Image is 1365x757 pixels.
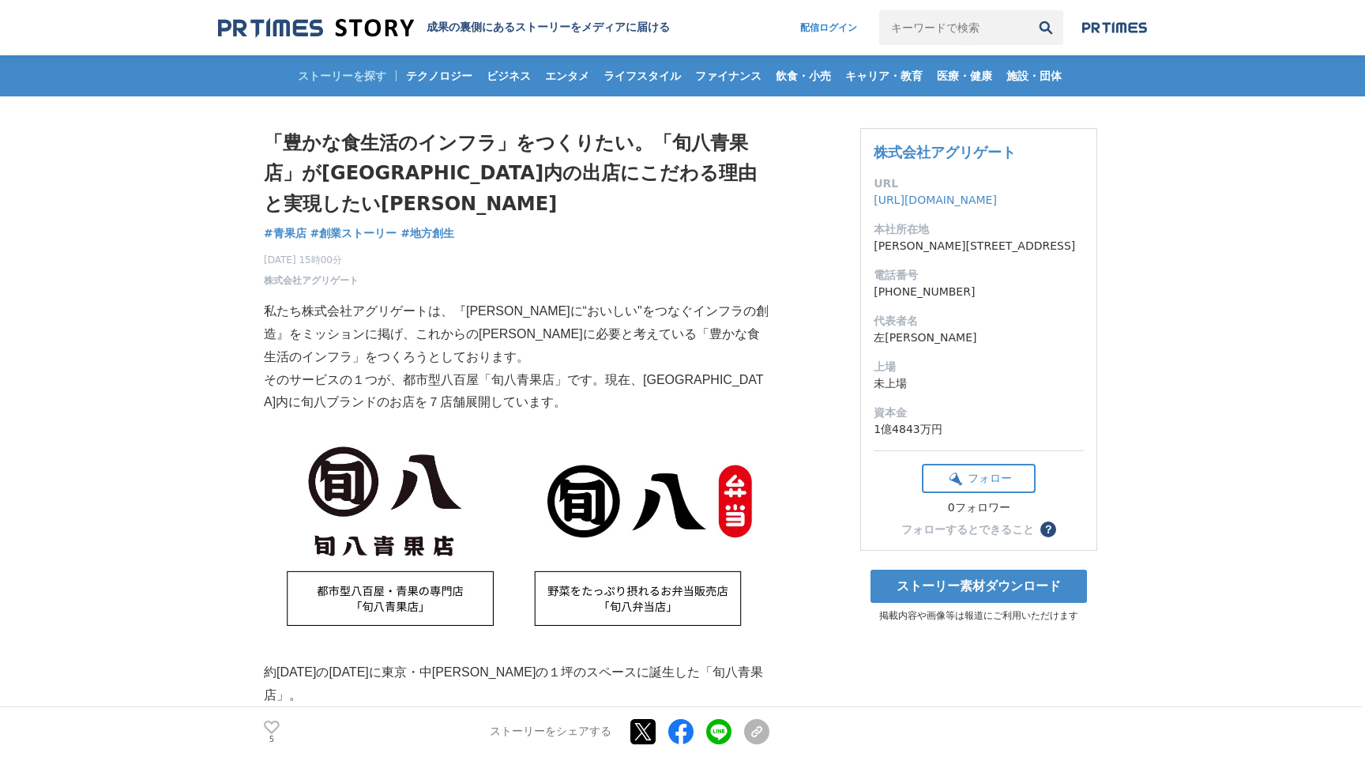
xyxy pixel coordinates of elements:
[874,421,1084,438] dd: 1億4843万円
[874,330,1084,346] dd: 左[PERSON_NAME]
[597,55,687,96] a: ライフスタイル
[480,69,537,83] span: ビジネス
[427,21,670,35] h2: 成果の裏側にあるストーリーをメディアに届ける
[310,226,397,240] span: #創業ストーリー
[400,55,479,96] a: テクノロジー
[1082,21,1147,34] img: prtimes
[597,69,687,83] span: ライフスタイル
[689,69,768,83] span: ファイナンス
[264,225,306,242] a: #青果店
[871,570,1087,603] a: ストーリー素材ダウンロード
[874,238,1084,254] dd: [PERSON_NAME][STREET_ADDRESS]
[218,17,414,39] img: 成果の裏側にあるストーリーをメディアに届ける
[874,375,1084,392] dd: 未上場
[874,221,1084,238] dt: 本社所在地
[1000,69,1068,83] span: 施設・団体
[874,144,1016,160] a: 株式会社アグリゲート
[922,464,1036,493] button: フォロー
[769,69,837,83] span: 飲食・小売
[1043,524,1054,535] span: ？
[400,226,454,240] span: #地方創生
[264,437,769,638] img: thumbnail_4df0b3e0-05ff-11ef-829c-c563e1dc6708.png
[874,284,1084,300] dd: [PHONE_NUMBER]
[264,128,769,219] h1: 「豊かな食生活のインフラ」をつくりたい。「旬八青果店」が[GEOGRAPHIC_DATA]内の出店にこだわる理由と実現したい[PERSON_NAME]
[874,267,1084,284] dt: 電話番号
[839,55,929,96] a: キャリア・教育
[839,69,929,83] span: キャリア・教育
[264,226,306,240] span: #青果店
[490,725,611,740] p: ストーリーをシェアする
[860,609,1097,623] p: 掲載内容や画像等は報道にご利用いただけます
[874,175,1084,192] dt: URL
[264,661,769,707] p: 約[DATE]の[DATE]に東京・中[PERSON_NAME]の１坪のスペースに誕生した「旬八青果店」。
[264,253,359,267] span: [DATE] 15時00分
[874,194,997,206] a: [URL][DOMAIN_NAME]
[480,55,537,96] a: ビジネス
[310,225,397,242] a: #創業ストーリー
[264,736,280,744] p: 5
[874,359,1084,375] dt: 上場
[264,273,359,288] a: 株式会社アグリゲート
[539,69,596,83] span: エンタメ
[400,69,479,83] span: テクノロジー
[931,69,998,83] span: 医療・健康
[1000,55,1068,96] a: 施設・団体
[539,55,596,96] a: エンタメ
[769,55,837,96] a: 飲食・小売
[400,225,454,242] a: #地方創生
[879,10,1028,45] input: キーワードで検索
[1028,10,1063,45] button: 検索
[689,55,768,96] a: ファイナンス
[1040,522,1056,537] button: ？
[874,405,1084,421] dt: 資本金
[218,17,670,39] a: 成果の裏側にあるストーリーをメディアに届ける 成果の裏側にあるストーリーをメディアに届ける
[264,369,769,415] p: そのサービスの１つが、都市型八百屋「旬八青果店」です。現在、[GEOGRAPHIC_DATA]内に旬八ブランドのお店を７店舗展開しています。
[874,313,1084,330] dt: 代表者名
[901,524,1034,535] div: フォローするとできること
[264,300,769,368] p: 私たち株式会社アグリゲートは、『[PERSON_NAME]に“おいしい"をつなぐインフラの創造』をミッションに掲げ、これからの[PERSON_NAME]に必要と考えている「豊かな食生活のインフラ...
[922,501,1036,515] div: 0フォロワー
[931,55,998,96] a: 医療・健康
[784,10,873,45] a: 配信ログイン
